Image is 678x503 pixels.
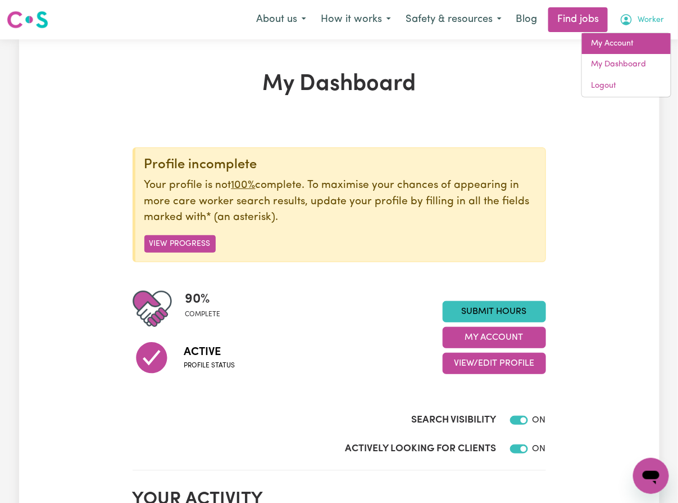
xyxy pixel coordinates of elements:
button: My Account [443,327,546,348]
div: Profile incomplete [144,157,536,173]
button: About us [249,8,313,32]
span: complete [185,309,221,320]
button: My Account [612,8,671,32]
span: Worker [638,14,664,26]
a: Submit Hours [443,301,546,322]
a: Blog [509,7,544,32]
button: How it works [313,8,398,32]
span: ON [533,444,546,453]
iframe: Button to launch messaging window [633,458,669,494]
button: View Progress [144,235,216,253]
button: Safety & resources [398,8,509,32]
a: Careseekers logo [7,7,48,33]
u: 100% [231,180,256,191]
span: an asterisk [207,212,276,223]
a: My Dashboard [582,54,671,75]
span: 90 % [185,289,221,309]
p: Your profile is not complete. To maximise your chances of appearing in more care worker search re... [144,178,536,226]
div: My Account [581,33,671,97]
span: Profile status [184,361,235,371]
a: My Account [582,33,671,55]
label: Actively Looking for Clients [345,442,497,456]
span: ON [533,416,546,425]
img: Careseekers logo [7,10,48,30]
a: Logout [582,75,671,97]
span: Active [184,344,235,361]
a: Find jobs [548,7,608,32]
div: Profile completeness: 90% [185,289,230,329]
h1: My Dashboard [133,71,546,98]
label: Search Visibility [412,413,497,428]
button: View/Edit Profile [443,353,546,374]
